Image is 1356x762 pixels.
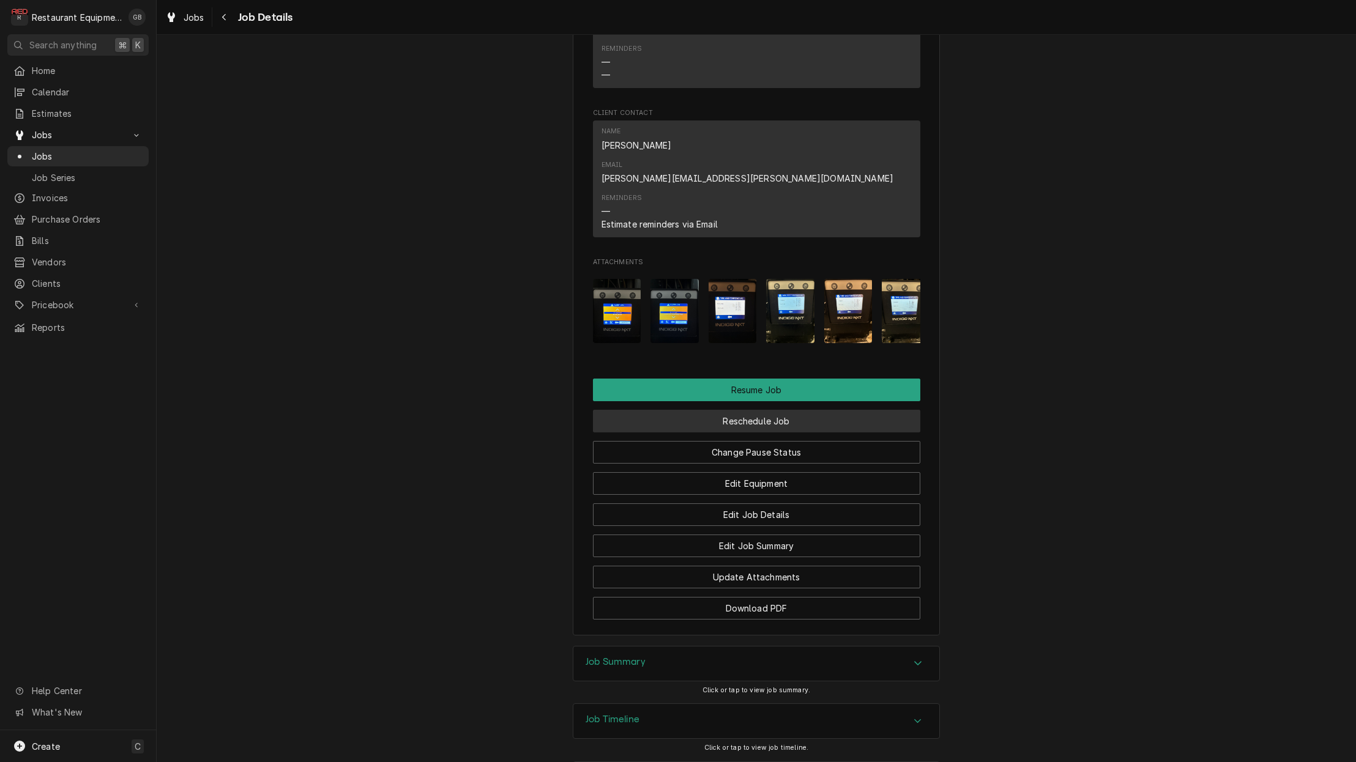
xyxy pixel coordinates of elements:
[573,646,939,681] div: Accordion Header
[7,295,149,315] a: Go to Pricebook
[32,150,143,163] span: Jobs
[593,597,920,620] button: Download PDF
[702,686,810,694] span: Click or tap to view job summary.
[602,160,894,185] div: Email
[593,410,920,432] button: Reschedule Job
[573,703,940,739] div: Job Timeline
[593,379,920,401] button: Resume Job
[7,103,149,124] a: Estimates
[593,108,920,118] span: Client Contact
[593,472,920,495] button: Edit Equipment
[593,535,920,557] button: Edit Job Summary
[593,379,920,401] div: Button Group Row
[7,188,149,208] a: Invoices
[573,704,939,738] div: Accordion Header
[215,7,234,27] button: Navigate back
[135,740,141,753] span: C
[184,11,204,24] span: Jobs
[32,213,143,226] span: Purchase Orders
[32,706,141,719] span: What's New
[135,39,141,51] span: K
[593,503,920,526] button: Edit Job Details
[32,171,143,184] span: Job Series
[602,193,718,231] div: Reminders
[602,44,642,81] div: Reminders
[593,108,920,242] div: Client Contact
[7,125,149,145] a: Go to Jobs
[32,128,124,141] span: Jobs
[593,526,920,557] div: Button Group Row
[160,7,209,28] a: Jobs
[29,39,97,51] span: Search anything
[234,9,293,26] span: Job Details
[32,298,124,311] span: Pricebook
[593,464,920,495] div: Button Group Row
[593,566,920,588] button: Update Attachments
[32,86,143,98] span: Calendar
[650,279,699,343] img: aWgQLdoVSZ6rT3CwVXdm
[602,205,610,218] div: —
[766,279,814,343] img: poGeGhyeRD6IeWV0D0XE
[7,273,149,294] a: Clients
[602,44,642,54] div: Reminders
[32,684,141,697] span: Help Center
[593,120,920,243] div: Client Contact List
[7,317,149,338] a: Reports
[7,681,149,701] a: Go to Help Center
[602,139,672,152] div: [PERSON_NAME]
[129,9,146,26] div: Gary Beaver's Avatar
[593,588,920,620] div: Button Group Row
[602,56,610,68] div: —
[593,257,920,353] div: Attachments
[32,64,143,77] span: Home
[602,173,894,183] a: [PERSON_NAME][EMAIL_ADDRESS][PERSON_NAME][DOMAIN_NAME]
[32,741,60,752] span: Create
[602,193,642,203] div: Reminders
[7,146,149,166] a: Jobs
[882,279,930,343] img: w3nF7juiSuTCWK7OfK2w
[602,127,672,151] div: Name
[593,270,920,353] span: Attachments
[118,39,127,51] span: ⌘
[593,257,920,267] span: Attachments
[129,9,146,26] div: GB
[593,557,920,588] div: Button Group Row
[602,127,621,136] div: Name
[32,234,143,247] span: Bills
[602,218,718,231] div: Estimate reminders via Email
[7,231,149,251] a: Bills
[593,432,920,464] div: Button Group Row
[593,441,920,464] button: Change Pause Status
[7,34,149,56] button: Search anything⌘K
[32,191,143,204] span: Invoices
[573,704,939,738] button: Accordion Details Expand Trigger
[32,11,122,24] div: Restaurant Equipment Diagnostics
[593,401,920,432] div: Button Group Row
[586,656,646,668] h3: Job Summary
[709,279,757,343] img: q9RgBidORrWkloG7wkR7
[32,321,143,334] span: Reports
[573,646,940,681] div: Job Summary
[593,4,920,88] div: Contact
[593,379,920,620] div: Button Group
[593,495,920,526] div: Button Group Row
[586,714,639,725] h3: Job Timeline
[602,160,623,170] div: Email
[7,61,149,81] a: Home
[7,82,149,102] a: Calendar
[573,646,939,681] button: Accordion Details Expand Trigger
[7,702,149,722] a: Go to What's New
[7,252,149,272] a: Vendors
[593,4,920,94] div: Location Contact List
[7,209,149,229] a: Purchase Orders
[32,256,143,268] span: Vendors
[7,168,149,188] a: Job Series
[824,279,873,343] img: 3LvTzRKJTFCDcEqFazGm
[602,68,610,81] div: —
[593,120,920,237] div: Contact
[704,744,808,752] span: Click or tap to view job timeline.
[11,9,28,26] div: Restaurant Equipment Diagnostics's Avatar
[32,277,143,290] span: Clients
[11,9,28,26] div: R
[32,107,143,120] span: Estimates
